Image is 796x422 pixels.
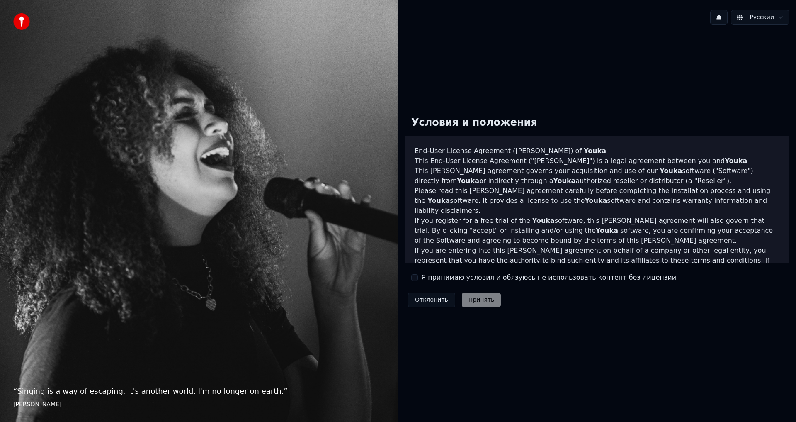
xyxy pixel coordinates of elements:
[427,197,450,205] span: Youka
[415,246,779,285] p: If you are entering into this [PERSON_NAME] agreement on behalf of a company or other legal entit...
[596,227,618,234] span: Youka
[457,177,479,185] span: Youka
[584,147,606,155] span: Youka
[725,157,747,165] span: Youka
[415,186,779,216] p: Please read this [PERSON_NAME] agreement carefully before completing the installation process and...
[660,167,682,175] span: Youka
[415,146,779,156] h3: End-User License Agreement ([PERSON_NAME]) of
[13,385,385,397] p: “ Singing is a way of escaping. It's another world. I'm no longer on earth. ”
[405,110,544,136] div: Условия и положения
[585,197,607,205] span: Youka
[532,217,555,224] span: Youka
[415,166,779,186] p: This [PERSON_NAME] agreement governs your acquisition and use of our software ("Software") direct...
[553,177,575,185] span: Youka
[415,156,779,166] p: This End-User License Agreement ("[PERSON_NAME]") is a legal agreement between you and
[415,216,779,246] p: If you register for a free trial of the software, this [PERSON_NAME] agreement will also govern t...
[13,400,385,409] footer: [PERSON_NAME]
[408,293,455,307] button: Отклонить
[421,273,676,283] label: Я принимаю условия и обязуюсь не использовать контент без лицензии
[13,13,30,30] img: youka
